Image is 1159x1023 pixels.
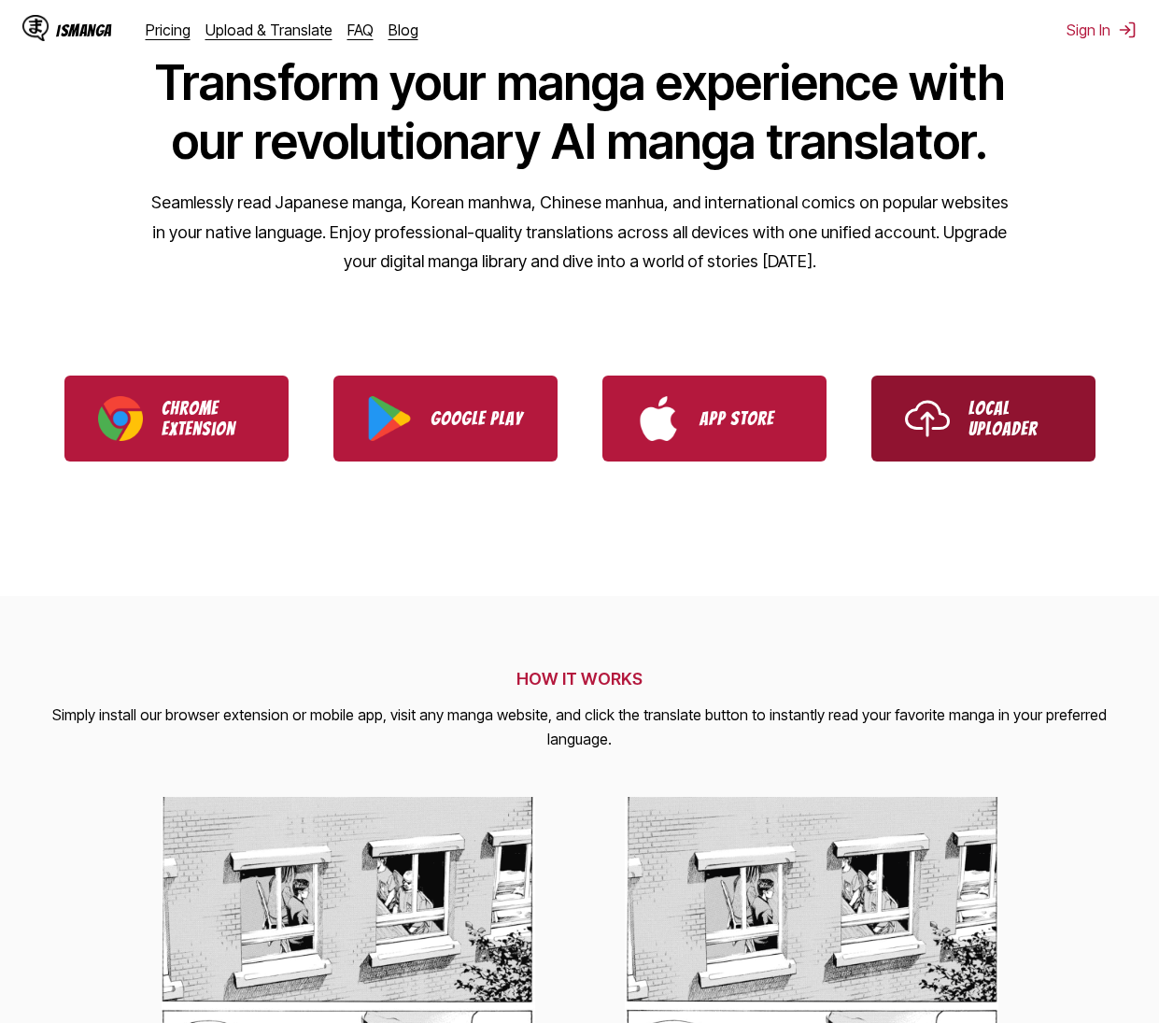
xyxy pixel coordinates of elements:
p: Simply install our browser extension or mobile app, visit any manga website, and click the transl... [22,703,1137,751]
p: Local Uploader [968,398,1062,439]
a: FAQ [347,21,374,39]
a: Download IsManga Chrome Extension [64,376,289,462]
img: App Store logo [636,396,681,441]
a: Download IsManga from App Store [602,376,827,462]
img: IsManga Logo [22,15,49,41]
div: IsManga [56,21,112,39]
a: Blog [389,21,418,39]
p: Chrome Extension [162,398,255,439]
img: Upload icon [905,396,950,441]
a: Use IsManga Local Uploader [871,376,1095,462]
a: Pricing [146,21,191,39]
img: Google Play logo [367,396,412,441]
a: IsManga LogoIsManga [22,15,146,45]
img: Sign out [1118,21,1137,39]
img: Chrome logo [98,396,143,441]
a: Download IsManga from Google Play [333,376,558,462]
p: Seamlessly read Japanese manga, Korean manhwa, Chinese manhua, and international comics on popula... [150,188,1010,277]
h1: Transform your manga experience with our revolutionary AI manga translator. [150,53,1010,171]
p: App Store [700,408,793,429]
a: Upload & Translate [205,21,332,39]
p: Google Play [431,408,524,429]
button: Sign In [1067,21,1137,39]
h2: HOW IT WORKS [22,669,1137,689]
